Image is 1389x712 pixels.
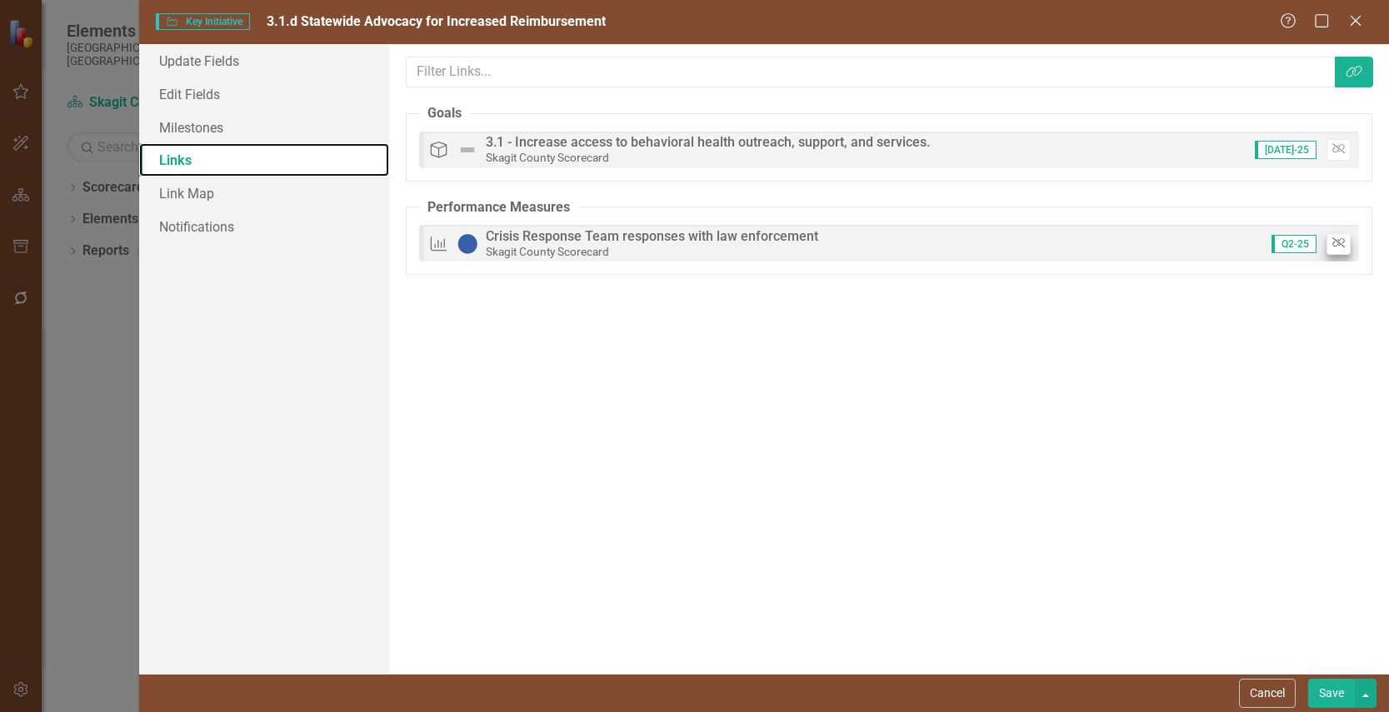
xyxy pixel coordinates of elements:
[457,234,477,254] img: No Information
[406,57,1337,87] input: Filter Links...
[139,177,389,210] a: Link Map
[486,245,609,258] small: Skagit County Scorecard
[1272,235,1317,253] span: Q2-25
[486,229,818,244] div: Crisis Response Team responses with law enforcement
[139,44,389,77] a: Update Fields
[139,77,389,111] a: Edit Fields
[419,198,578,217] legend: Performance Measures
[419,104,470,123] legend: Goals
[139,210,389,243] a: Notifications
[1255,141,1317,159] span: [DATE]-25
[1308,679,1355,708] button: Save
[486,135,930,150] div: 3.1 - Increase access to behavioral health outreach, support, and services.
[139,111,389,144] a: Milestones
[1239,679,1296,708] button: Cancel
[139,143,389,177] a: Links
[156,13,250,30] span: Key Initiative
[457,140,477,160] img: Not Defined
[267,13,606,29] span: 3.1.d Statewide Advocacy for Increased Reimbursement
[486,151,609,164] small: Skagit County Scorecard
